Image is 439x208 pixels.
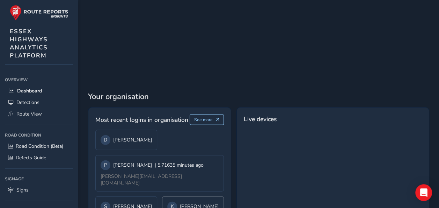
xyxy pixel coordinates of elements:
div: Road Condition [5,130,73,140]
span: Detections [16,99,39,106]
button: See more [190,115,224,125]
span: [PERSON_NAME][EMAIL_ADDRESS][DOMAIN_NAME] [101,173,182,186]
span: Signs [16,187,29,193]
a: Route View [5,108,73,120]
a: Signs [5,184,73,196]
span: Live devices [244,115,277,124]
span: Route View [16,111,42,117]
span: | 5.71635 minutes ago [155,162,204,168]
div: [PERSON_NAME] [101,160,204,170]
img: rr logo [10,5,68,21]
a: Defects Guide [5,152,73,164]
span: Dashboard [17,88,42,94]
span: Road Condition (Beta) [16,143,63,150]
span: See more [194,117,213,123]
div: [PERSON_NAME] [101,135,152,145]
a: Dashboard [5,85,73,97]
div: Overview [5,75,73,85]
span: D [104,137,107,143]
a: Detections [5,97,73,108]
span: Most recent logins in organisation [95,115,188,124]
div: Open Intercom Messenger [415,184,432,201]
span: ESSEX HIGHWAYS ANALYTICS PLATFORM [10,27,48,60]
span: Your organisation [88,91,429,102]
div: Signage [5,174,73,184]
a: Road Condition (Beta) [5,140,73,152]
span: Defects Guide [16,154,46,161]
span: P [104,162,107,168]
